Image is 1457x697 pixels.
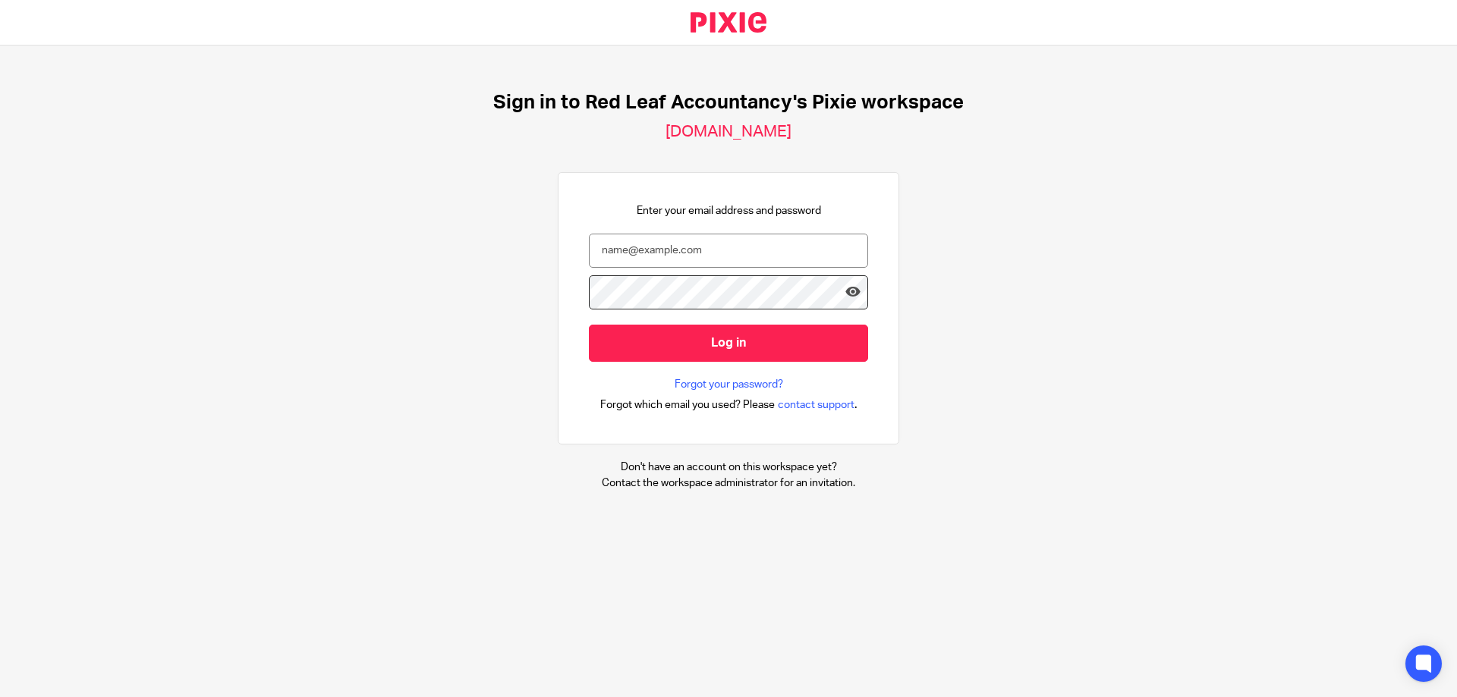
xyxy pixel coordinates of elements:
h2: [DOMAIN_NAME] [666,122,791,142]
h1: Sign in to Red Leaf Accountancy's Pixie workspace [493,91,964,115]
div: . [600,396,858,413]
span: Forgot which email you used? Please [600,397,775,413]
p: Don't have an account on this workspace yet? [602,460,855,475]
a: Forgot your password? [675,377,783,392]
input: name@example.com [589,234,868,268]
p: Enter your email address and password [637,203,821,218]
p: Contact the workspace administrator for an invitation. [602,476,855,491]
input: Log in [589,325,868,362]
span: contact support [778,397,854,413]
